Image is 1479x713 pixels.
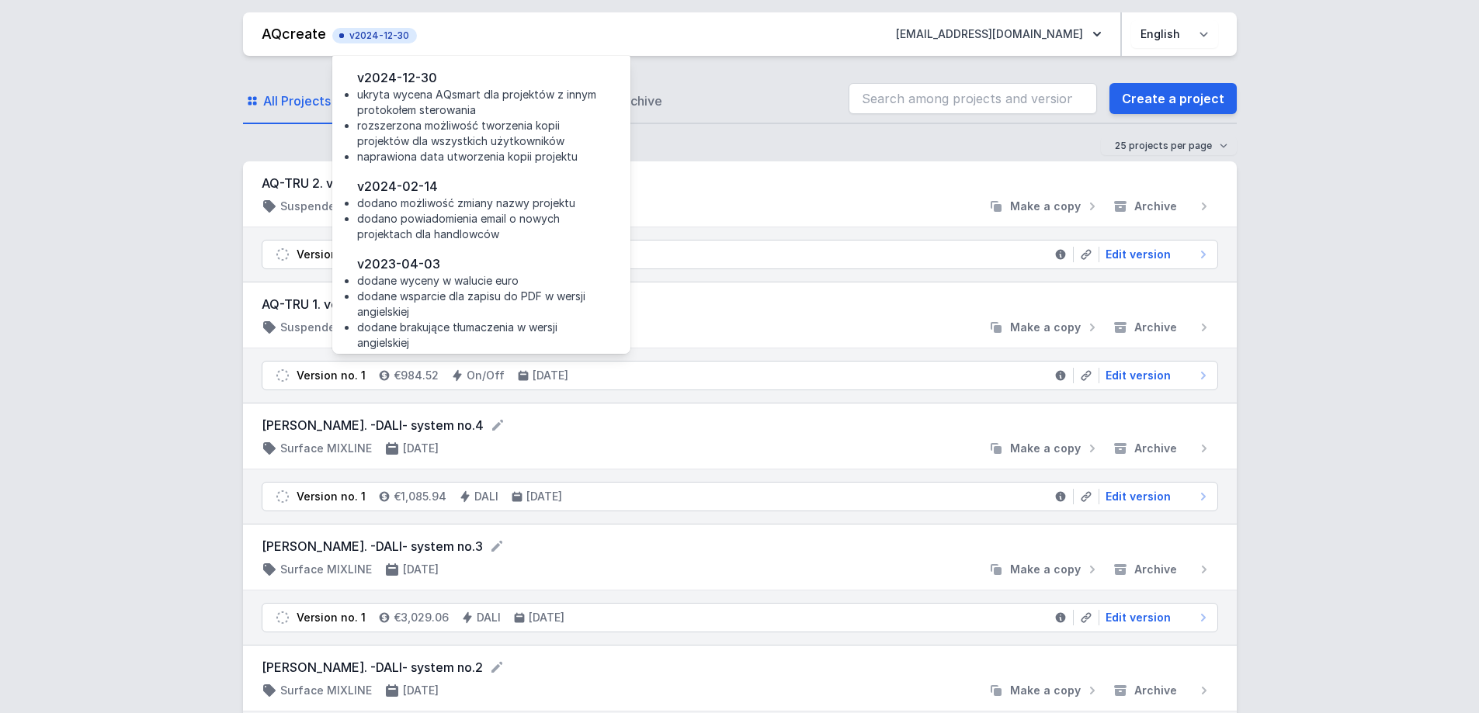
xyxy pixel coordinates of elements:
span: Archive [617,92,662,110]
span: v2024-12-30 [340,29,409,42]
li: naprawiona data utworzenia kopii projektu [357,149,606,164]
h4: [DATE] [526,489,562,504]
a: Archive [597,79,665,124]
button: Archive [1106,199,1218,214]
h4: v2024-02-14 [357,177,606,196]
span: Make a copy [1010,320,1081,335]
span: Make a copy [1010,683,1081,698]
button: Make a copy [982,562,1106,577]
button: Archive [1106,320,1218,335]
span: Make a copy [1010,562,1081,577]
li: dodane brakujące tłumaczenia w wersji angielskiej [357,320,606,351]
span: Make a copy [1010,199,1081,214]
a: All Projects [243,79,334,124]
form: [PERSON_NAME]. -DALI- system no.3 [262,537,1218,556]
h4: DALI [474,489,498,504]
span: Archive [1134,441,1177,456]
img: draft.svg [275,610,290,625]
div: Version no. 1 [297,610,366,625]
span: Archive [1134,683,1177,698]
img: draft.svg [275,247,290,262]
form: AQ-TRU 2. verzió [262,174,1218,192]
h4: Suspended TRU [280,320,368,335]
li: dodano możliwość zmiany nazwy projektu [357,196,606,211]
input: Search among projects and versions... [849,83,1097,114]
li: dodane wsparcie dla zapisu do PDF w wersji angielskiej [357,289,606,320]
button: Archive [1106,441,1218,456]
button: Archive [1106,683,1218,698]
h4: [DATE] [403,683,439,698]
h4: DALI [477,610,501,625]
span: Edit version [1106,489,1171,504]
h4: [DATE] [533,368,568,383]
button: v2024-12-30 [332,25,417,43]
li: rozszerzona możliwość tworzenia kopii projektów dla wszystkich użytkowników [357,118,606,149]
button: Rename project [489,538,505,554]
button: Make a copy [982,320,1106,335]
h4: [DATE] [403,441,439,456]
h4: Suspended TRU [280,199,368,214]
div: Version no. 1 [297,368,366,383]
h4: Surface MIXLINE [280,562,372,577]
span: Edit version [1106,368,1171,383]
button: Make a copy [982,199,1106,214]
span: All Projects [263,92,331,110]
form: [PERSON_NAME]. -DALI- system no.4 [262,416,1218,434]
h4: €984.52 [394,368,439,383]
img: draft.svg [275,368,290,383]
img: draft.svg [275,489,290,504]
form: AQ-TRU 1. verzió [262,295,1218,313]
h4: v2024-12-30 [357,68,606,87]
a: Edit version [1099,247,1211,262]
h4: [DATE] [529,610,564,625]
span: Archive [1134,562,1177,577]
h4: On/Off [467,368,505,383]
a: Edit version [1099,610,1211,625]
a: Edit version [1099,489,1211,504]
a: Create a project [1109,83,1237,114]
button: Rename project [489,659,505,675]
span: Edit version [1106,610,1171,625]
h4: Surface MIXLINE [280,441,372,456]
button: Make a copy [982,441,1106,456]
li: dodano powiadomienia email o nowych projektach dla handlowców [357,211,606,242]
select: Choose language [1131,20,1218,48]
h4: €3,029.06 [394,610,449,625]
h4: v2023-04-03 [357,254,606,273]
a: AQcreate [262,26,326,42]
button: Rename project [490,417,505,433]
button: Make a copy [982,683,1106,698]
button: Archive [1106,562,1218,577]
h4: Surface MIXLINE [280,683,372,698]
h4: €1,085.94 [394,489,446,504]
a: Edit version [1099,368,1211,383]
h4: [DATE] [403,562,439,577]
button: [EMAIL_ADDRESS][DOMAIN_NAME] [884,20,1114,48]
span: Edit version [1106,247,1171,262]
div: Version no. 1 [297,247,366,262]
form: [PERSON_NAME]. -DALI- system no.2 [262,658,1218,677]
span: Archive [1134,199,1177,214]
div: Version no. 1 [297,489,366,504]
span: Archive [1134,320,1177,335]
span: Make a copy [1010,441,1081,456]
li: dodane wyceny w walucie euro [357,273,606,289]
li: ukryta wycena AQsmart dla projektów z innym protokołem sterowania [357,87,606,118]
